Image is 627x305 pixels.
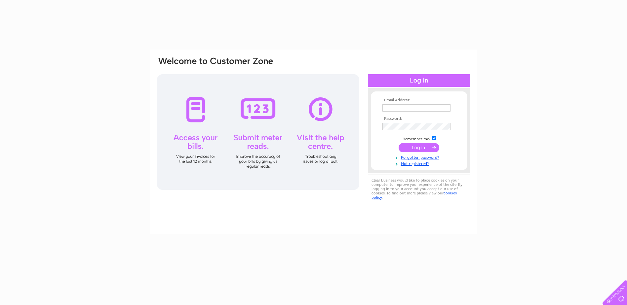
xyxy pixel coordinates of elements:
[381,98,457,103] th: Email Address:
[443,105,448,111] img: npw-badge-icon-locked.svg
[368,175,470,203] div: Clear Business would like to place cookies on your computer to improve your experience of the sit...
[381,135,457,142] td: Remember me?
[382,160,457,166] a: Not registered?
[382,154,457,160] a: Forgotten password?
[399,143,439,152] input: Submit
[443,124,448,129] img: npw-badge-icon-locked.svg
[372,191,457,200] a: cookies policy
[381,117,457,121] th: Password:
